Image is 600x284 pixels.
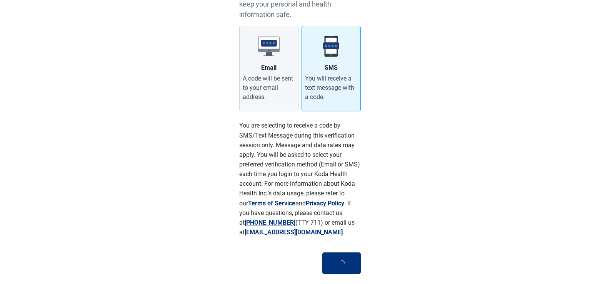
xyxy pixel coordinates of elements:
span: loading [338,260,345,266]
a: Privacy Policy [306,200,344,207]
a: Terms of Service [248,200,295,207]
a: [EMAIL_ADDRESS][DOMAIN_NAME] [245,229,343,236]
div: You will receive a text message with a code. [305,74,357,102]
a: [PHONE_NUMBER] [245,219,295,226]
div: A code will be sent to your email address. [243,74,295,102]
div: SMS [325,63,338,72]
p: You are selecting to receive a code by SMS/Text Message during this verification session only. Me... [239,121,361,237]
div: Email [261,63,277,72]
